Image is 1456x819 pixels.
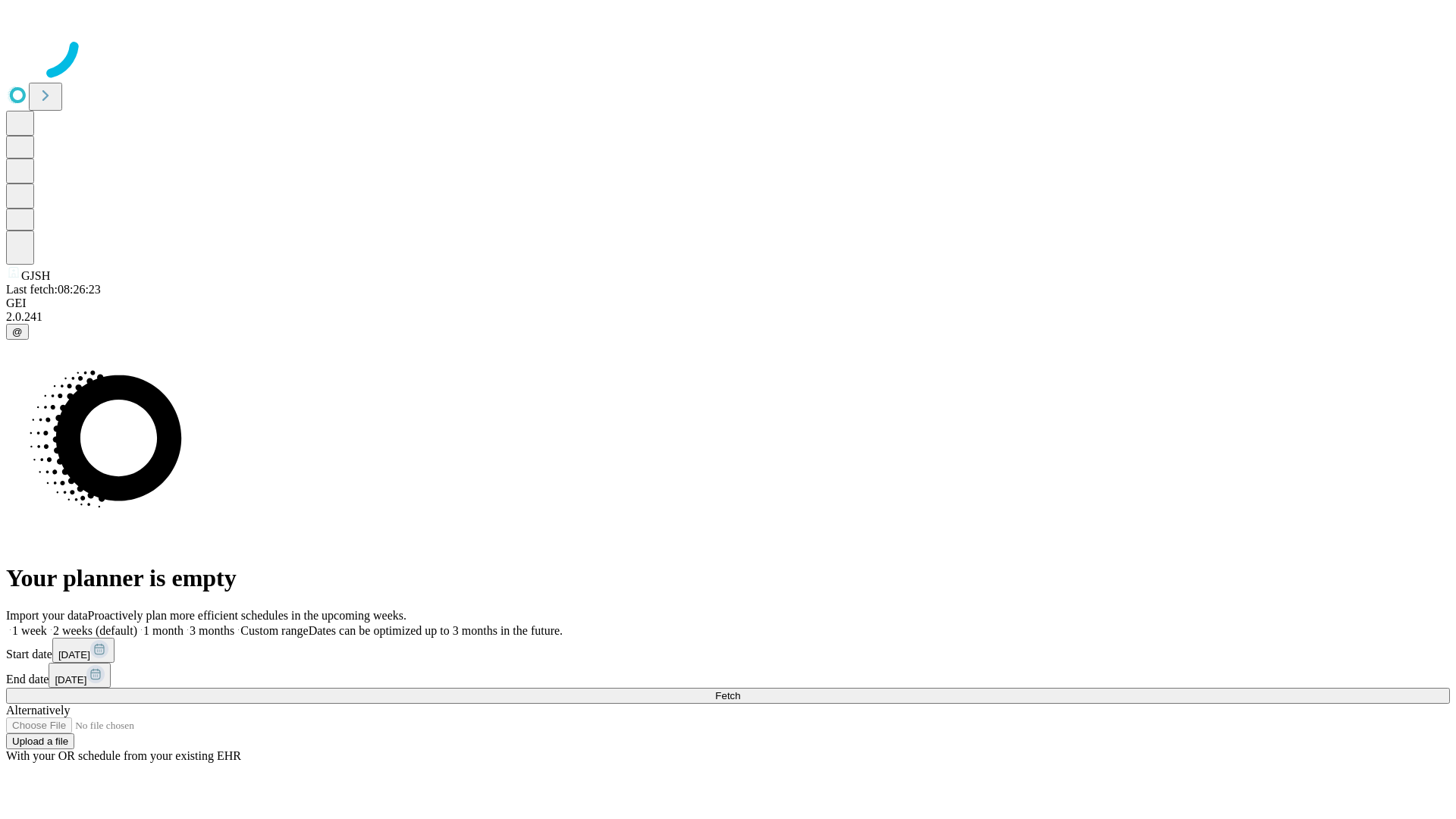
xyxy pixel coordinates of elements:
[6,609,88,622] span: Import your data
[6,733,74,749] button: Upload a file
[52,638,115,663] button: [DATE]
[53,624,137,637] span: 2 weeks (default)
[49,663,111,688] button: [DATE]
[88,609,406,622] span: Proactively plan more efficient schedules in the upcoming weeks.
[143,624,184,637] span: 1 month
[6,297,1450,310] div: GEI
[21,269,50,282] span: GJSH
[6,704,70,717] span: Alternatively
[6,638,1450,663] div: Start date
[6,283,101,296] span: Last fetch: 08:26:23
[240,624,308,637] span: Custom range
[6,688,1450,704] button: Fetch
[309,624,563,637] span: Dates can be optimized up to 3 months in the future.
[12,326,23,337] span: @
[6,749,241,762] span: With your OR schedule from your existing EHR
[6,310,1450,324] div: 2.0.241
[6,663,1450,688] div: End date
[12,624,47,637] span: 1 week
[190,624,234,637] span: 3 months
[6,564,1450,592] h1: Your planner is empty
[58,649,90,661] span: [DATE]
[55,674,86,686] span: [DATE]
[715,690,740,701] span: Fetch
[6,324,29,340] button: @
